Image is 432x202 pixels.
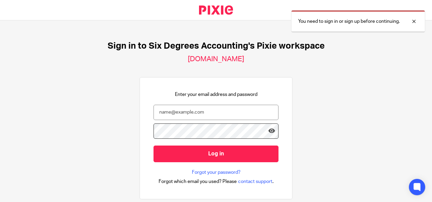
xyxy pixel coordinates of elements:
[192,169,240,176] a: Forgot your password?
[159,178,274,185] div: .
[238,178,272,185] span: contact support
[188,55,244,64] h2: [DOMAIN_NAME]
[159,178,237,185] span: Forgot which email you used? Please
[108,41,325,51] h1: Sign in to Six Degrees Accounting's Pixie workspace
[154,105,278,120] input: name@example.com
[175,91,257,98] p: Enter your email address and password
[298,18,400,25] p: You need to sign in or sign up before continuing.
[154,146,278,162] input: Log in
